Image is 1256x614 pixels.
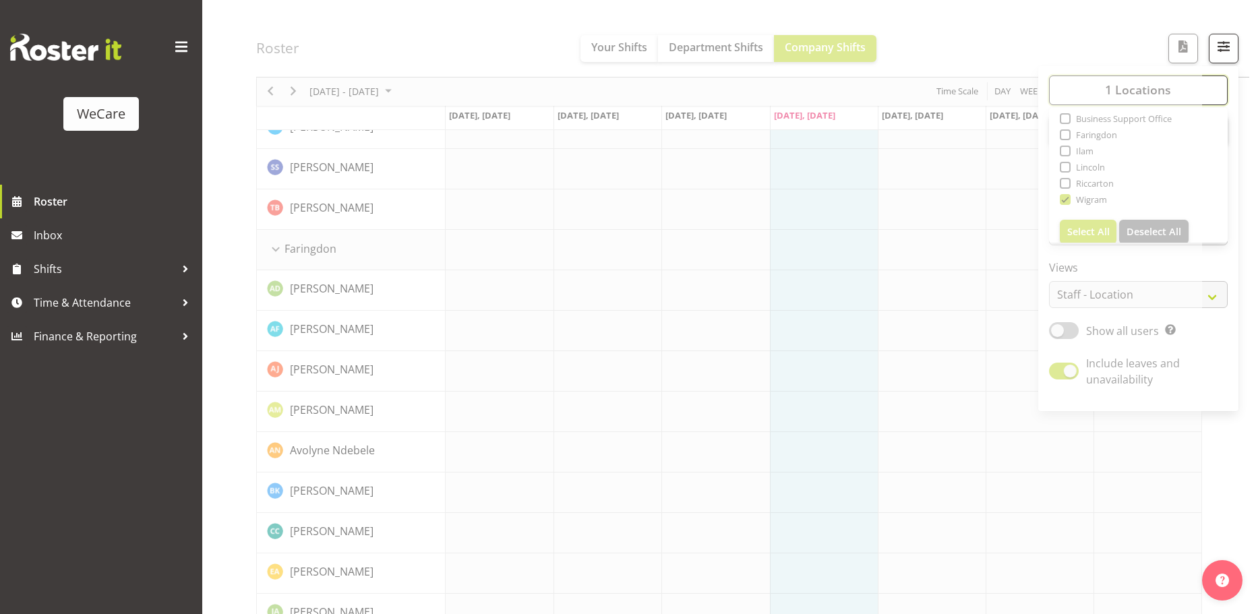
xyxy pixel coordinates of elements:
img: Rosterit website logo [10,34,121,61]
span: Shifts [34,259,175,279]
button: Filter Shifts [1209,34,1238,63]
span: Inbox [34,225,196,245]
span: Roster [34,191,196,212]
span: Finance & Reporting [34,326,175,346]
img: help-xxl-2.png [1216,574,1229,587]
span: Time & Attendance [34,293,175,313]
div: WeCare [77,104,125,124]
